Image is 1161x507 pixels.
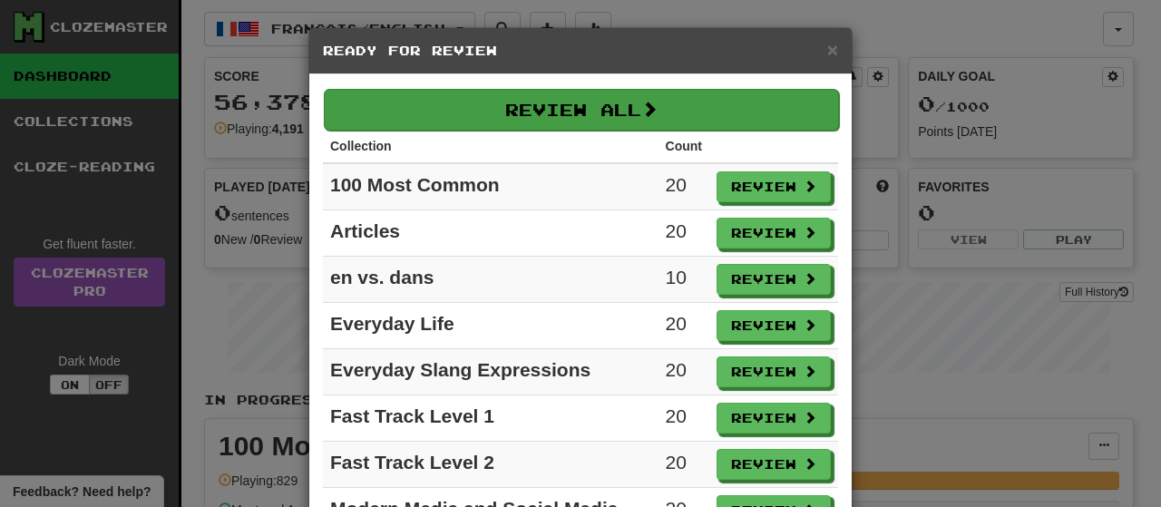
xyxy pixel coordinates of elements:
[659,210,709,257] td: 20
[717,403,831,434] button: Review
[323,349,659,395] td: Everyday Slang Expressions
[323,163,659,210] td: 100 Most Common
[717,264,831,295] button: Review
[323,442,659,488] td: Fast Track Level 2
[659,395,709,442] td: 20
[717,171,831,202] button: Review
[717,356,831,387] button: Review
[323,210,659,257] td: Articles
[717,449,831,480] button: Review
[659,442,709,488] td: 20
[659,349,709,395] td: 20
[717,310,831,341] button: Review
[323,130,659,163] th: Collection
[323,42,838,60] h5: Ready for Review
[717,218,831,249] button: Review
[827,39,838,60] span: ×
[827,40,838,59] button: Close
[323,395,659,442] td: Fast Track Level 1
[659,303,709,349] td: 20
[324,89,839,131] button: Review All
[659,130,709,163] th: Count
[323,257,659,303] td: en vs. dans
[323,303,659,349] td: Everyday Life
[659,163,709,210] td: 20
[659,257,709,303] td: 10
